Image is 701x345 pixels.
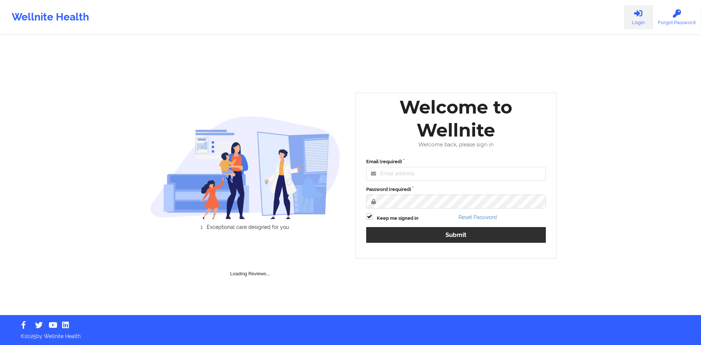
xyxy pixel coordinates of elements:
[624,5,652,29] a: Login
[150,242,351,277] div: Loading Reviews...
[361,96,551,142] div: Welcome to Wellnite
[366,227,546,243] button: Submit
[15,327,686,340] p: © 2025 by Wellnite Health
[366,158,546,165] label: Email (required)
[361,142,551,148] div: Welcome back, please sign in
[366,167,546,181] input: Email address
[459,214,497,220] a: Reset Password
[377,215,418,222] label: Keep me signed in
[156,224,340,230] li: Exceptional care designed for you.
[150,116,341,219] img: wellnite-auth-hero_200.c722682e.png
[366,186,546,193] label: Password (required)
[652,5,701,29] a: Forgot Password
